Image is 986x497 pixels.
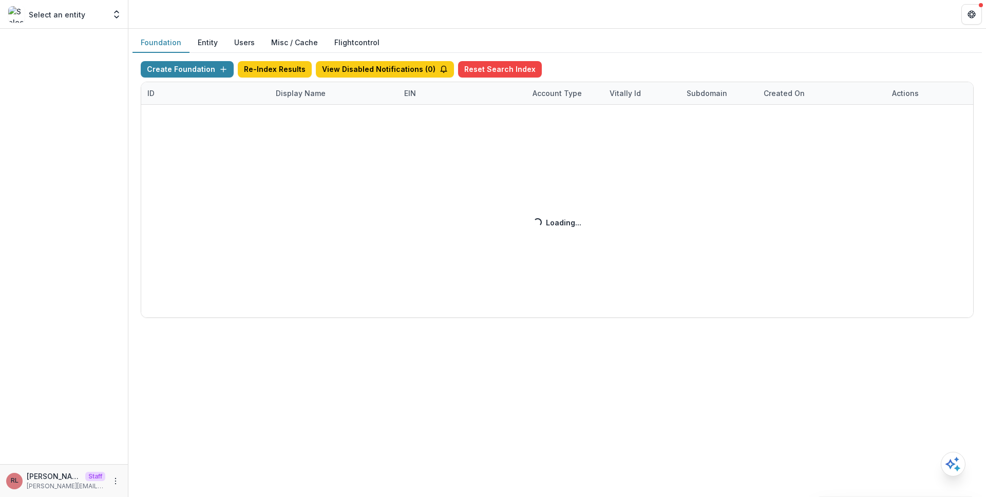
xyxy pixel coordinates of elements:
[29,9,85,20] p: Select an entity
[132,33,189,53] button: Foundation
[961,4,982,25] button: Get Help
[334,37,380,48] a: Flightcontrol
[941,452,965,476] button: Open AI Assistant
[27,482,105,491] p: [PERSON_NAME][EMAIL_ADDRESS][DOMAIN_NAME]
[109,4,124,25] button: Open entity switcher
[189,33,226,53] button: Entity
[109,475,122,487] button: More
[85,472,105,481] p: Staff
[27,471,81,482] p: [PERSON_NAME]
[263,33,326,53] button: Misc / Cache
[226,33,263,53] button: Users
[11,477,18,484] div: Ruthwick LOI
[8,6,25,23] img: Select an entity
